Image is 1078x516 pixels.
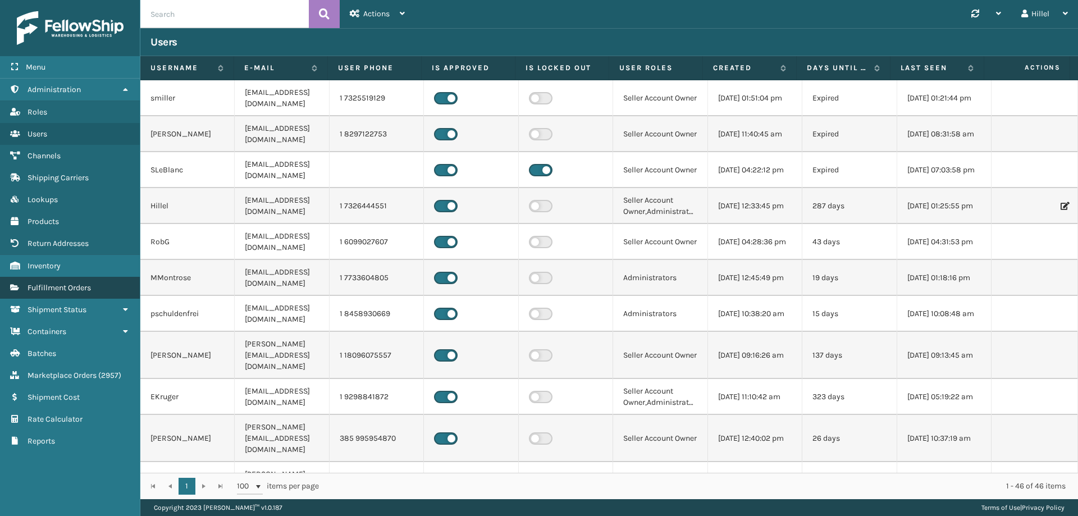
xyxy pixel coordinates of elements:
span: Shipment Status [28,305,86,314]
td: Administrators [613,260,707,296]
td: Seller Account Owner [613,80,707,116]
div: | [981,499,1065,516]
td: Seller Account Owner [613,116,707,152]
span: items per page [237,478,319,495]
span: Marketplace Orders [28,371,97,380]
td: SLeBlanc [140,152,235,188]
label: Days until password expires [807,63,869,73]
td: [EMAIL_ADDRESS][DOMAIN_NAME] [235,116,329,152]
td: 1 7326008882 [330,462,424,509]
label: User phone [338,63,411,73]
span: Menu [26,62,45,72]
td: [DATE] 12:40:02 pm [708,415,802,462]
span: 100 [237,481,254,492]
span: Channels [28,151,61,161]
td: Seller Account Owner,Administrators [613,379,707,415]
span: Inventory [28,261,61,271]
span: Actions [363,9,390,19]
td: [DATE] 04:22:12 pm [708,152,802,188]
td: smiller [140,80,235,116]
td: [DATE] 10:38:20 am [708,296,802,332]
td: [PERSON_NAME] [140,415,235,462]
td: pschuldenfrei [140,296,235,332]
td: 1 7325519129 [330,80,424,116]
td: [DATE] 10:37:19 am [897,415,992,462]
td: 1 18096075557 [330,332,424,379]
td: [EMAIL_ADDRESS][DOMAIN_NAME] [235,260,329,296]
span: Administration [28,85,81,94]
td: [DATE] 01:21:44 pm [897,80,992,116]
span: Shipment Cost [28,392,80,402]
td: [DATE] 10:08:48 am [897,296,992,332]
td: [DATE] 12:33:45 pm [708,188,802,224]
label: User Roles [619,63,692,73]
td: [DATE] 12:45:49 pm [708,260,802,296]
td: [DATE] 01:18:16 pm [897,260,992,296]
label: Is Approved [432,63,505,73]
span: Containers [28,327,66,336]
td: [PERSON_NAME][EMAIL_ADDRESS][DOMAIN_NAME] [235,415,329,462]
h3: Users [150,35,177,49]
td: Expired [802,80,897,116]
i: Edit [1061,202,1067,210]
span: Shipping Carriers [28,173,89,182]
a: Privacy Policy [1022,504,1065,512]
div: 1 - 46 of 46 items [335,481,1066,492]
td: 15 days [802,296,897,332]
td: Seller Account Owner [613,224,707,260]
td: Hillel [140,188,235,224]
td: [PERSON_NAME] [140,116,235,152]
span: Rate Calculator [28,414,83,424]
td: EKruger [140,379,235,415]
td: Seller Account Owner,Administrators [613,462,707,509]
td: [DATE] 04:28:36 pm [708,224,802,260]
td: [EMAIL_ADDRESS][DOMAIN_NAME] [235,188,329,224]
td: Seller Account Owner [613,332,707,379]
span: Batches [28,349,56,358]
span: ( 2957 ) [98,371,121,380]
td: RobG [140,224,235,260]
label: E-mail [244,63,306,73]
td: 19 days [802,260,897,296]
td: [DATE] 01:51:04 pm [708,80,802,116]
td: 1 7326444551 [330,188,424,224]
td: Seller Account Owner,Administrators [613,188,707,224]
td: Administrators [613,296,707,332]
td: MMontrose [140,260,235,296]
td: [EMAIL_ADDRESS][DOMAIN_NAME] [235,224,329,260]
td: [DATE] 09:16:26 am [708,332,802,379]
td: Expired [802,152,897,188]
td: [PERSON_NAME][EMAIL_ADDRESS][DOMAIN_NAME] [235,332,329,379]
td: [DATE] 04:31:53 pm [897,224,992,260]
td: [DATE] 07:03:58 pm [897,152,992,188]
label: Last Seen [901,63,962,73]
span: Return Addresses [28,239,89,248]
td: [DATE] 08:31:58 am [897,116,992,152]
td: 1 7733604805 [330,260,424,296]
td: 1 8458930669 [330,296,424,332]
label: Is Locked Out [526,63,599,73]
td: [PERSON_NAME] [140,462,235,509]
a: Terms of Use [981,504,1020,512]
td: [EMAIL_ADDRESS][DOMAIN_NAME] [235,379,329,415]
td: [DATE] 09:49:00 am [897,462,992,509]
td: [DATE] 11:40:45 am [708,116,802,152]
td: 26 days [802,415,897,462]
td: Expired [802,116,897,152]
td: 43 days [802,224,897,260]
td: 137 days [802,332,897,379]
td: 1 9298841872 [330,379,424,415]
p: Copyright 2023 [PERSON_NAME]™ v 1.0.187 [154,499,282,516]
img: logo [17,11,124,45]
span: Reports [28,436,55,446]
td: 362 days [802,462,897,509]
td: [DATE] 01:25:55 pm [897,188,992,224]
span: Users [28,129,47,139]
td: [DATE] 09:13:45 am [897,332,992,379]
td: [PERSON_NAME] [140,332,235,379]
span: Actions [988,58,1067,77]
td: [PERSON_NAME][EMAIL_ADDRESS][DOMAIN_NAME] [235,462,329,509]
span: Lookups [28,195,58,204]
td: 1 8297122753 [330,116,424,152]
td: Seller Account Owner [613,152,707,188]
